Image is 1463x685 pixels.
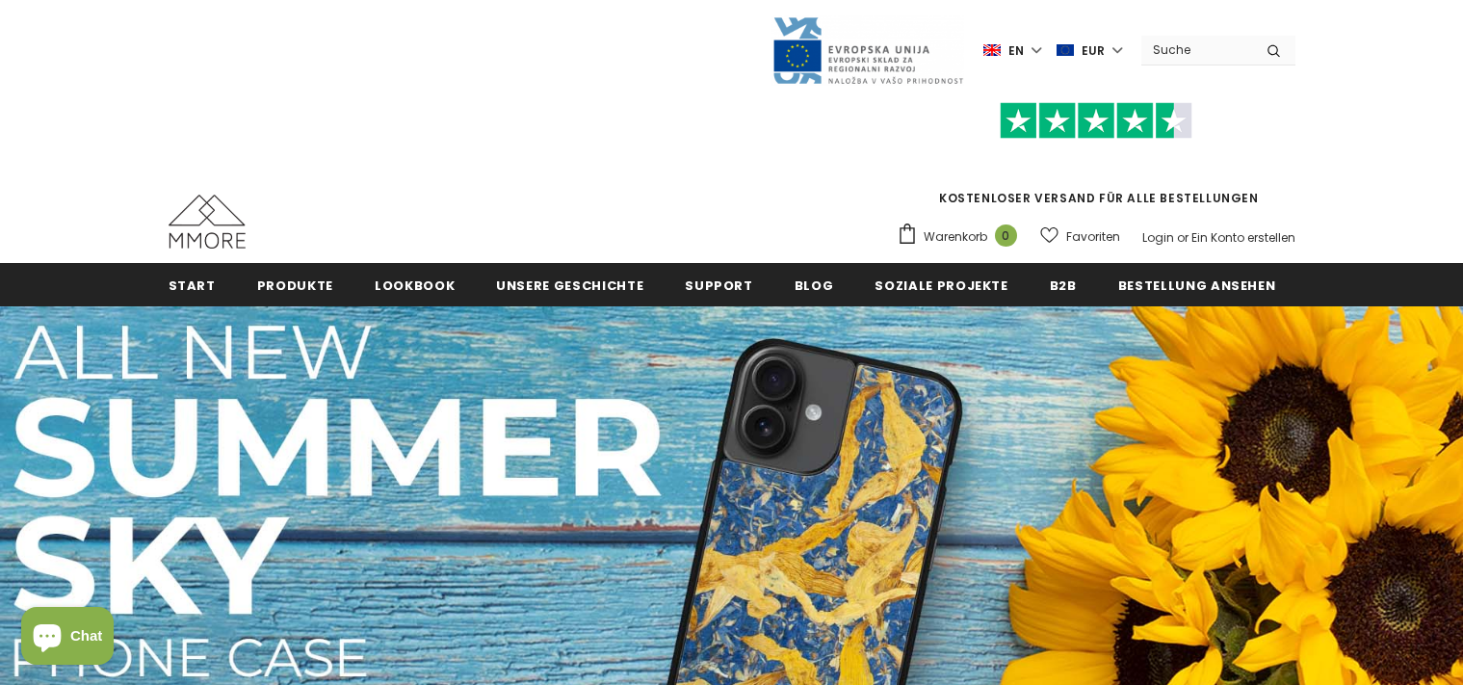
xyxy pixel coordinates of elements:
[771,15,964,86] img: Javni Razpis
[771,41,964,58] a: Javni Razpis
[15,607,119,670] inbox-online-store-chat: Shopify online store chat
[1000,102,1192,140] img: Vertrauen Sie Pilot Stars
[1008,41,1024,61] span: en
[875,277,1007,295] span: Soziale Projekte
[1118,277,1276,295] span: Bestellung ansehen
[375,277,455,295] span: Lookbook
[375,263,455,306] a: Lookbook
[257,263,333,306] a: Produkte
[897,111,1295,206] span: KOSTENLOSER VERSAND FÜR ALLE BESTELLUNGEN
[897,223,1027,251] a: Warenkorb 0
[169,195,246,249] img: MMORE Cases
[1050,263,1077,306] a: B2B
[685,277,753,295] span: Support
[897,139,1295,189] iframe: Customer reviews powered by Trustpilot
[795,277,834,295] span: Blog
[1177,229,1189,246] span: or
[169,263,216,306] a: Start
[1050,277,1077,295] span: B2B
[496,277,643,295] span: Unsere Geschichte
[257,277,333,295] span: Produkte
[1082,41,1105,61] span: EUR
[1118,263,1276,306] a: Bestellung ansehen
[1040,220,1120,253] a: Favoriten
[924,227,987,247] span: Warenkorb
[875,263,1007,306] a: Soziale Projekte
[169,277,216,295] span: Start
[995,224,1017,247] span: 0
[1142,229,1174,246] a: Login
[1066,227,1120,247] span: Favoriten
[795,263,834,306] a: Blog
[685,263,753,306] a: Support
[983,42,1001,59] img: i-lang-1.png
[1191,229,1295,246] a: Ein Konto erstellen
[496,263,643,306] a: Unsere Geschichte
[1141,36,1252,64] input: Search Site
